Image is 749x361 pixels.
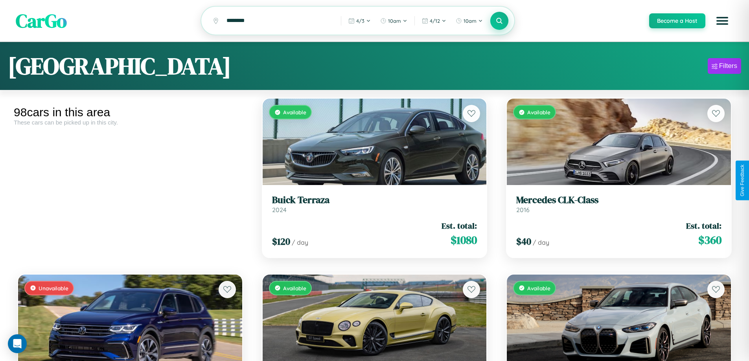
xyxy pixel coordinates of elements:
button: Filters [708,58,741,74]
span: CarGo [16,8,67,34]
span: 10am [388,18,401,24]
span: Available [283,285,306,291]
div: These cars can be picked up in this city. [14,119,247,126]
span: 2016 [516,206,530,214]
span: 10am [464,18,477,24]
span: 4 / 3 [356,18,364,24]
div: Open Intercom Messenger [8,334,27,353]
button: Become a Host [649,13,705,28]
button: 10am [452,15,487,27]
span: Available [527,285,550,291]
span: Est. total: [442,220,477,231]
button: 10am [376,15,411,27]
span: Available [527,109,550,115]
span: $ 40 [516,235,531,248]
h3: Buick Terraza [272,194,477,206]
span: Available [283,109,306,115]
span: Est. total: [686,220,721,231]
h1: [GEOGRAPHIC_DATA] [8,50,231,82]
button: Open menu [711,10,733,32]
button: 4/12 [418,15,450,27]
span: Unavailable [39,285,68,291]
a: Buick Terraza2024 [272,194,477,214]
div: 98 cars in this area [14,106,247,119]
button: 4/3 [344,15,375,27]
span: / day [533,238,549,246]
span: $ 1080 [451,232,477,248]
div: Filters [719,62,737,70]
span: 2024 [272,206,287,214]
h3: Mercedes CLK-Class [516,194,721,206]
span: 4 / 12 [430,18,440,24]
a: Mercedes CLK-Class2016 [516,194,721,214]
div: Give Feedback [740,165,745,196]
span: $ 120 [272,235,290,248]
span: / day [292,238,308,246]
span: $ 360 [698,232,721,248]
